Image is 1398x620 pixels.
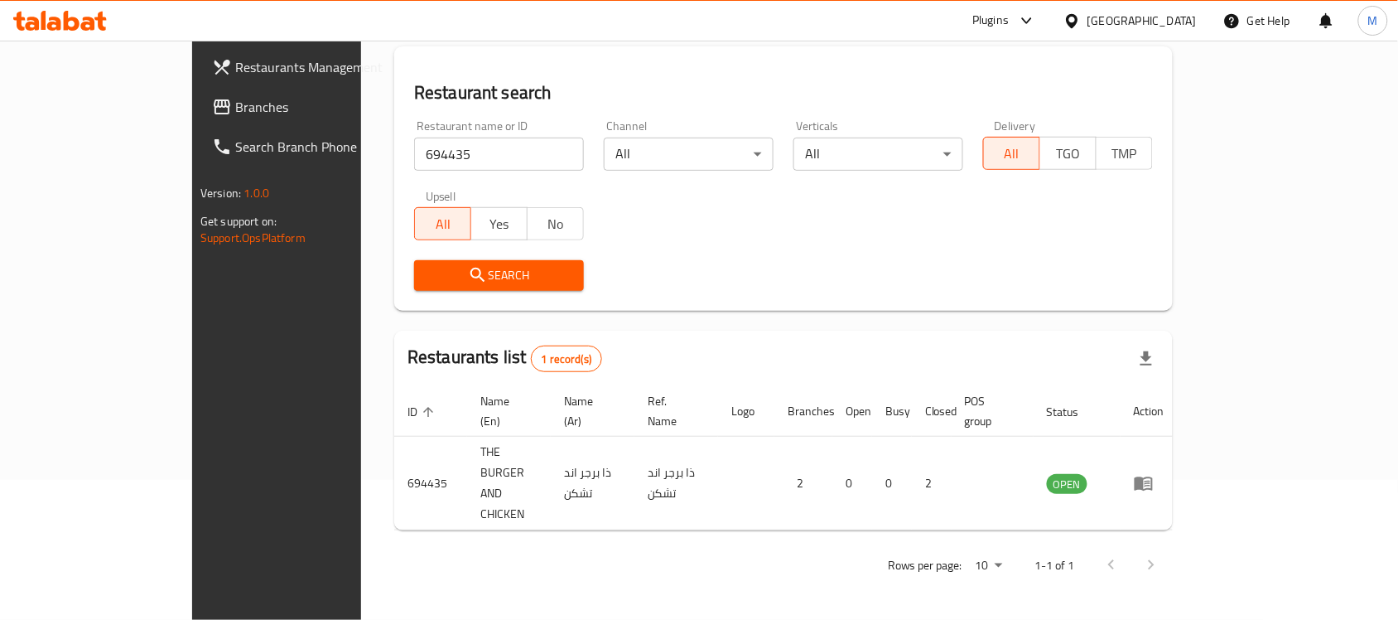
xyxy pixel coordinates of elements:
span: TMP [1103,142,1146,166]
div: Total records count [531,346,603,372]
span: 1.0.0 [243,182,269,204]
td: 694435 [394,437,467,530]
button: No [527,207,584,240]
a: Branches [199,87,426,127]
span: No [534,212,577,236]
a: Support.OpsPlatform [200,227,306,249]
th: Busy [872,386,912,437]
span: Branches [235,97,412,117]
div: OPEN [1047,474,1087,494]
span: M [1368,12,1378,30]
label: Upsell [426,191,456,202]
button: TGO [1039,137,1097,170]
input: Search for restaurant name or ID.. [414,138,584,171]
div: All [604,138,774,171]
button: All [414,207,471,240]
td: 2 [774,437,832,530]
td: ذا برجر اند تشكن [634,437,718,530]
span: TGO [1047,142,1090,166]
div: [GEOGRAPHIC_DATA] [1087,12,1197,30]
span: ID [407,402,439,422]
span: Get support on: [200,211,277,232]
div: Rows per page: [969,554,1009,579]
td: ذا برجر اند تشكن [551,437,634,530]
div: Export file [1126,339,1166,379]
button: TMP [1096,137,1153,170]
th: Action [1121,386,1178,437]
td: 2 [912,437,952,530]
th: Closed [912,386,952,437]
button: Search [414,260,584,291]
div: Menu [1134,473,1164,493]
span: POS group [965,391,1014,431]
h2: Restaurants list [407,345,602,372]
button: Yes [470,207,528,240]
p: Rows per page: [888,555,962,576]
span: Ref. Name [648,391,698,431]
span: Name (En) [480,391,531,431]
div: Plugins [972,11,1009,31]
a: Restaurants Management [199,47,426,87]
span: 1 record(s) [532,351,602,367]
td: THE BURGER AND CHICKEN [467,437,551,530]
span: Name (Ar) [564,391,615,431]
td: 0 [832,437,872,530]
span: All [422,212,465,236]
span: Search [427,265,571,286]
a: Search Branch Phone [199,127,426,167]
th: Logo [718,386,774,437]
span: Version: [200,182,241,204]
table: enhanced table [394,386,1178,530]
div: All [793,138,963,171]
span: Search Branch Phone [235,137,412,157]
td: 0 [872,437,912,530]
span: Status [1047,402,1101,422]
button: All [983,137,1040,170]
span: Restaurants Management [235,57,412,77]
span: Yes [478,212,521,236]
span: All [991,142,1034,166]
th: Branches [774,386,832,437]
label: Delivery [995,120,1036,132]
span: OPEN [1047,475,1087,494]
th: Open [832,386,872,437]
p: 1-1 of 1 [1035,555,1075,576]
h2: Restaurant search [414,80,1153,105]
